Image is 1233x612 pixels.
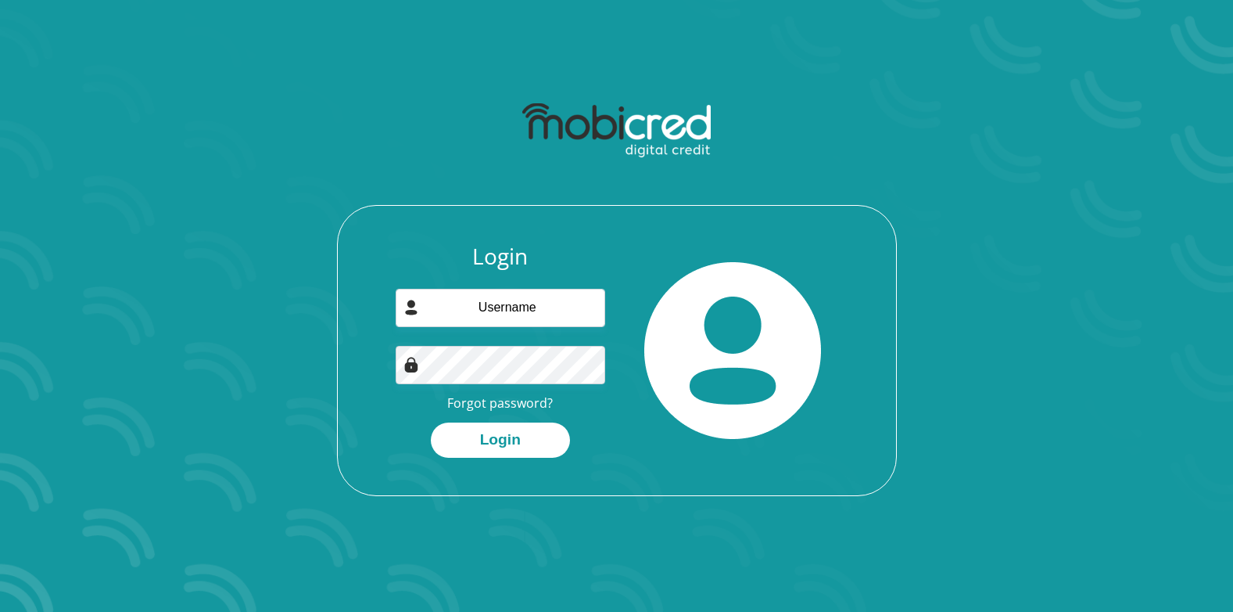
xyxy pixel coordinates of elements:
img: Image [403,357,419,373]
h3: Login [396,243,605,270]
button: Login [431,423,570,458]
img: user-icon image [403,300,419,315]
a: Forgot password? [447,394,553,412]
img: mobicred logo [522,103,711,158]
input: Username [396,289,605,327]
